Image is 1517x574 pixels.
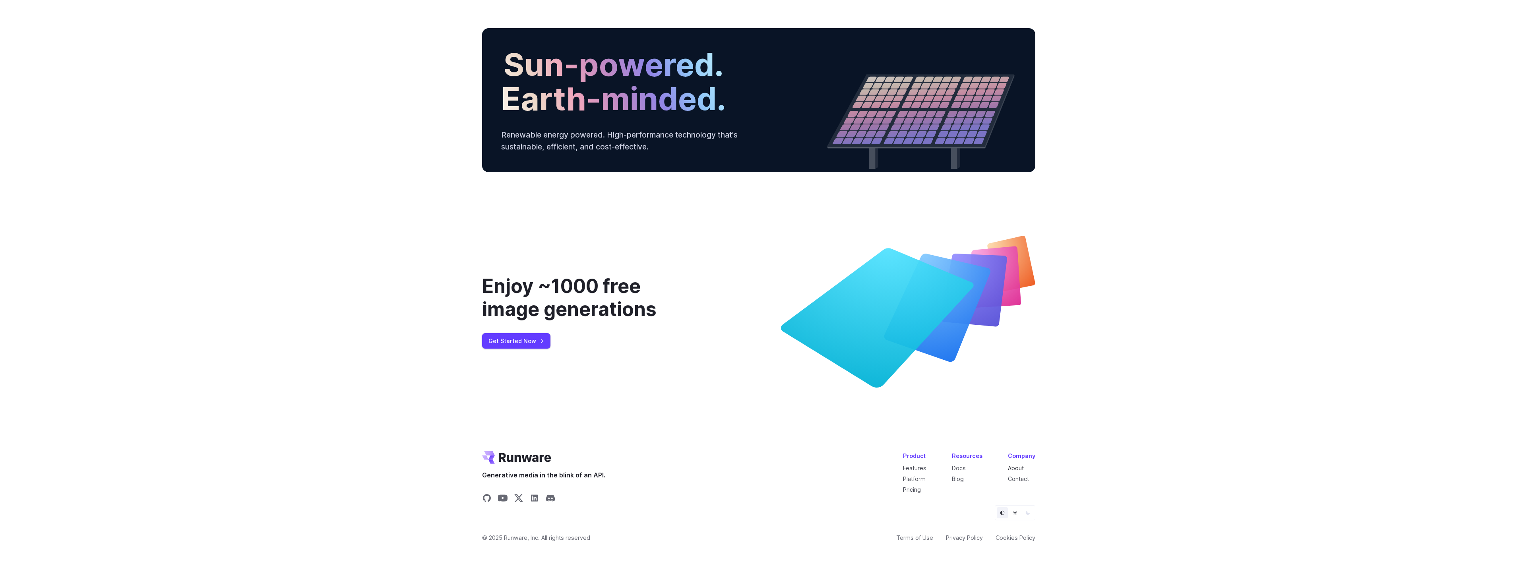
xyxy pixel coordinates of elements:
[482,533,590,542] span: © 2025 Runware, Inc. All rights reserved
[546,493,555,505] a: Share on Discord
[482,470,605,481] span: Generative media in the blink of an API.
[1008,451,1035,460] div: Company
[946,533,983,542] a: Privacy Policy
[903,475,926,482] a: Platform
[514,493,523,505] a: Share on X
[952,465,966,471] a: Docs
[501,129,759,153] p: Renewable energy powered. High-performance technology that's sustainable, efficient, and cost-eff...
[996,533,1035,542] a: Cookies Policy
[952,475,964,482] a: Blog
[482,333,550,349] a: Get Started Now
[1008,465,1024,471] a: About
[482,275,698,320] div: Enjoy ~1000 free image generations
[903,486,921,493] a: Pricing
[903,465,926,471] a: Features
[952,451,982,460] div: Resources
[997,507,1008,518] button: Default
[903,451,926,460] div: Product
[482,451,551,464] a: Go to /
[1022,507,1033,518] button: Dark
[1008,475,1029,482] a: Contact
[1009,507,1021,518] button: Light
[501,47,726,116] h2: Sun-powered. Earth-minded.
[896,533,933,542] a: Terms of Use
[995,505,1035,520] ul: Theme selector
[498,493,508,505] a: Share on YouTube
[530,493,539,505] a: Share on LinkedIn
[482,493,492,505] a: Share on GitHub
